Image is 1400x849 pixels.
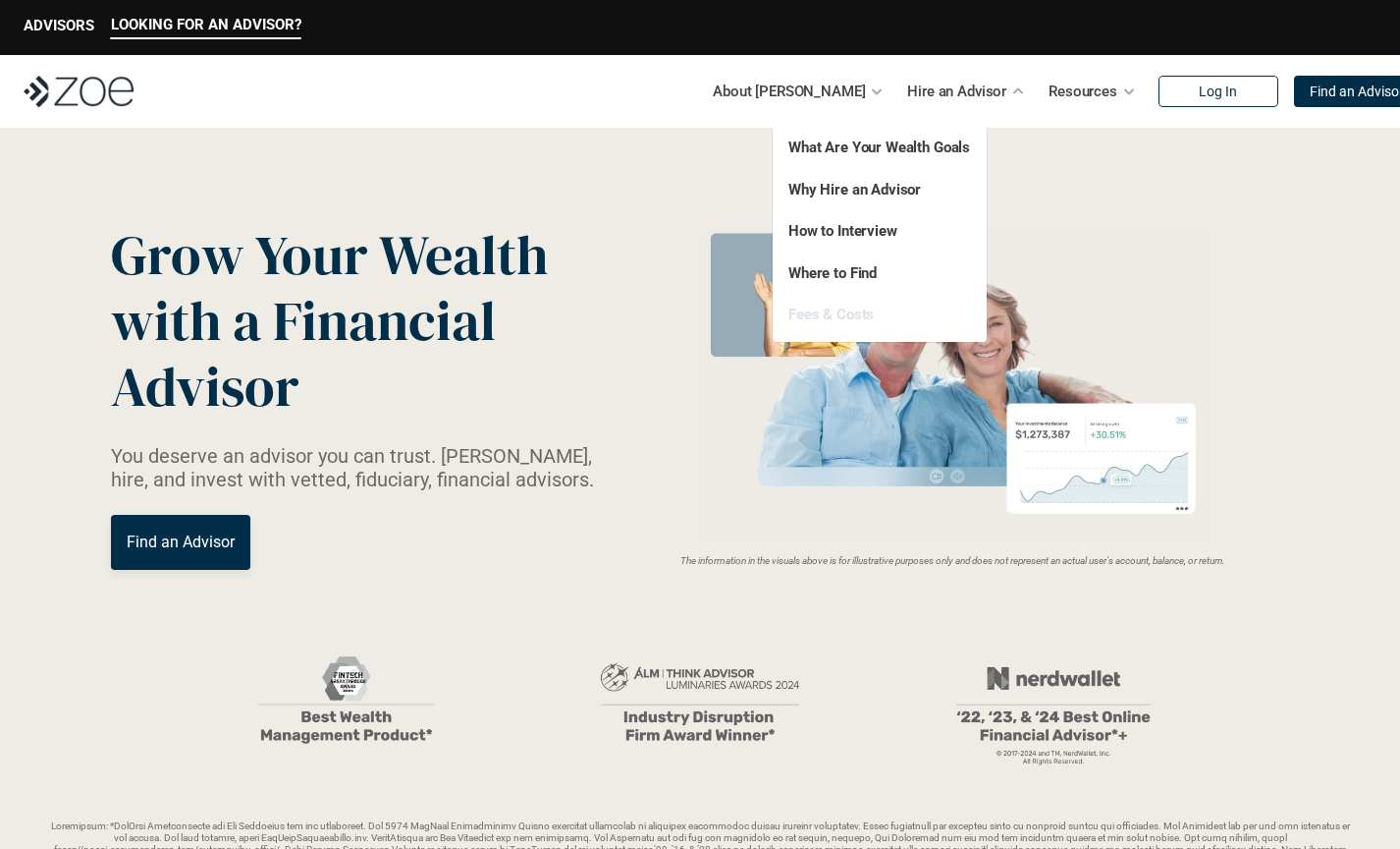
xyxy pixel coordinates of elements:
[111,16,301,33] p: LOOKING FOR AN ADVISOR?
[127,533,235,551] p: Find an Advisor
[1199,84,1237,100] p: Log In
[788,264,877,282] a: Where to Find
[111,444,618,491] p: You deserve an advisor you can trust. [PERSON_NAME], hire, and invest with vetted, fiduciary, fin...
[24,17,94,34] p: ADVISORS
[713,77,865,106] p: About [PERSON_NAME]
[788,222,897,240] a: How to Interview
[788,139,970,156] a: What Are Your Wealth Goals
[680,555,1225,566] em: The information in the visuals above is for illustrative purposes only and does not represent an ...
[111,283,508,424] span: with a Financial Advisor
[907,77,1006,106] p: Hire an Advisor
[788,181,921,198] a: Why Hire an Advisor
[111,217,548,293] span: Grow Your Wealth
[788,306,874,323] a: Fees & Costs
[1049,77,1117,106] p: Resources
[111,515,250,570] a: Find an Advisor
[1158,76,1278,107] a: Log In
[691,224,1214,543] img: Zoe Financial Hero Image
